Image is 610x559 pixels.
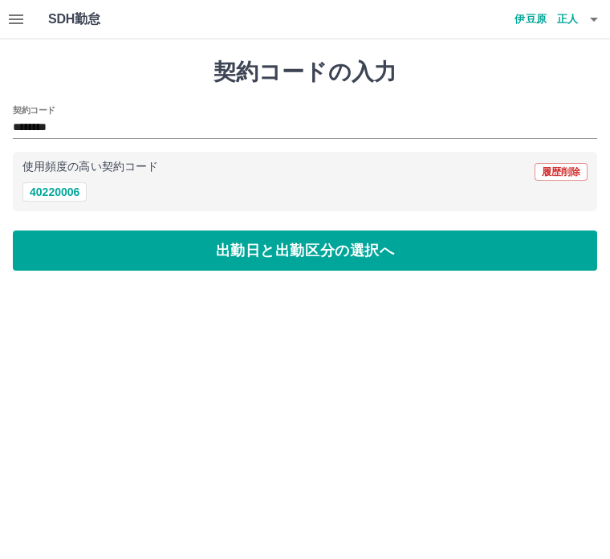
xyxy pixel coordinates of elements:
h2: 契約コード [13,104,55,116]
button: 出勤日と出勤区分の選択へ [13,231,597,271]
button: 40220006 [22,182,87,202]
h1: 契約コードの入力 [13,59,597,86]
p: 使用頻度の高い契約コード [22,161,158,173]
button: 履歴削除 [535,163,588,181]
